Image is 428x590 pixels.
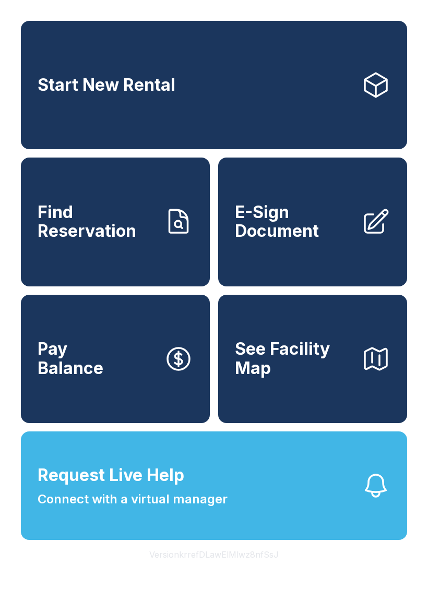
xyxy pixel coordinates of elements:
span: Request Live Help [38,463,184,488]
a: Find Reservation [21,158,210,286]
button: VersionkrrefDLawElMlwz8nfSsJ [141,540,287,569]
a: Start New Rental [21,21,407,149]
span: E-Sign Document [235,203,353,241]
button: PayBalance [21,295,210,423]
button: See Facility Map [218,295,407,423]
span: Pay Balance [38,340,103,378]
span: Connect with a virtual manager [38,490,228,509]
button: Request Live HelpConnect with a virtual manager [21,431,407,540]
a: E-Sign Document [218,158,407,286]
span: See Facility Map [235,340,353,378]
span: Find Reservation [38,203,156,241]
span: Start New Rental [38,76,175,95]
